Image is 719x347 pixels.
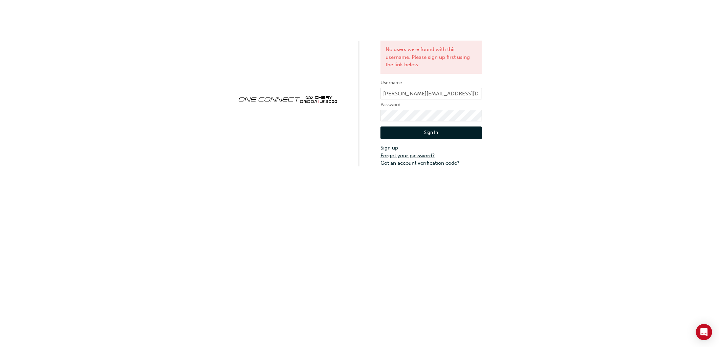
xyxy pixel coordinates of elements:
label: Username [380,79,482,87]
a: Sign up [380,144,482,152]
div: No users were found with this username. Please sign up first using the link below. [380,41,482,74]
button: Sign In [380,126,482,139]
label: Password [380,101,482,109]
img: oneconnect [237,90,339,108]
div: Open Intercom Messenger [696,324,712,340]
a: Got an account verification code? [380,159,482,167]
a: Forgot your password? [380,152,482,160]
input: Username [380,88,482,99]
